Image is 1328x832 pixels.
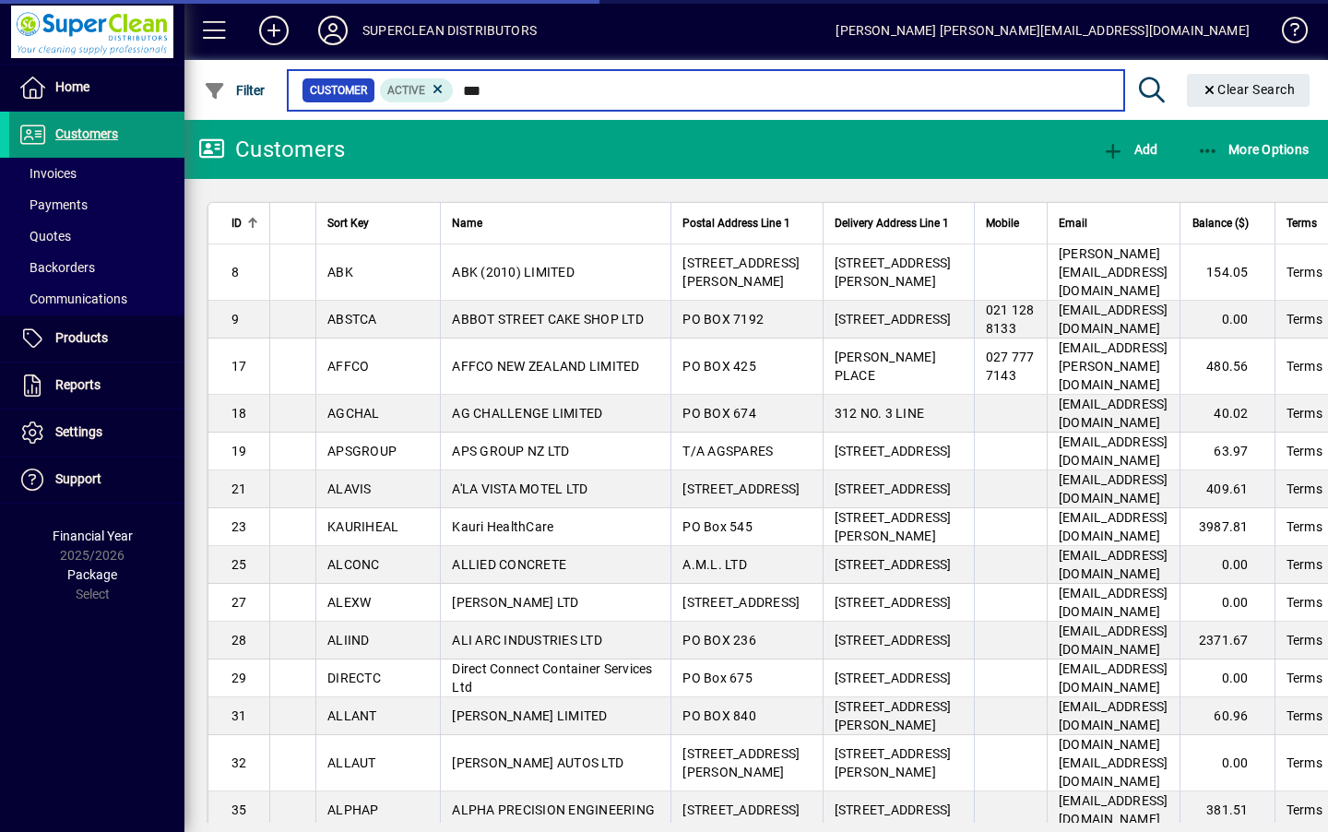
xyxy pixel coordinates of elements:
[1286,213,1317,233] span: Terms
[1180,697,1275,735] td: 60.96
[835,671,952,685] span: [STREET_ADDRESS]
[327,265,353,279] span: ABK
[452,406,602,421] span: AG CHALLENGE LIMITED
[682,406,756,421] span: PO BOX 674
[835,481,952,496] span: [STREET_ADDRESS]
[1097,133,1162,166] button: Add
[9,457,184,503] a: Support
[55,126,118,141] span: Customers
[327,481,372,496] span: ALAVIS
[1180,470,1275,508] td: 409.61
[1180,584,1275,622] td: 0.00
[1187,74,1310,107] button: Clear
[1180,622,1275,660] td: 2371.67
[835,312,952,327] span: [STREET_ADDRESS]
[682,671,753,685] span: PO Box 675
[9,363,184,409] a: Reports
[452,595,578,610] span: [PERSON_NAME] LTD
[327,444,397,458] span: APSGROUP
[199,74,270,107] button: Filter
[303,14,362,47] button: Profile
[327,633,370,648] span: ALIIND
[231,359,247,374] span: 17
[9,252,184,283] a: Backorders
[1059,397,1168,430] span: [EMAIL_ADDRESS][DOMAIN_NAME]
[18,260,95,275] span: Backorders
[327,671,381,685] span: DIRECTC
[682,256,800,289] span: [STREET_ADDRESS][PERSON_NAME]
[1286,593,1322,612] span: Terms
[986,213,1036,233] div: Mobile
[244,14,303,47] button: Add
[231,213,258,233] div: ID
[836,16,1250,45] div: [PERSON_NAME] [PERSON_NAME][EMAIL_ADDRESS][DOMAIN_NAME]
[682,595,800,610] span: [STREET_ADDRESS]
[55,330,108,345] span: Products
[1286,631,1322,649] span: Terms
[1286,357,1322,375] span: Terms
[327,708,377,723] span: ALLANT
[1180,339,1275,395] td: 480.56
[231,708,247,723] span: 31
[198,135,345,164] div: Customers
[835,595,952,610] span: [STREET_ADDRESS]
[231,406,247,421] span: 18
[1180,546,1275,584] td: 0.00
[327,802,379,817] span: ALPHAP
[1059,586,1168,619] span: [EMAIL_ADDRESS][DOMAIN_NAME]
[231,671,247,685] span: 29
[1059,213,1168,233] div: Email
[1286,480,1322,498] span: Terms
[835,699,952,732] span: [STREET_ADDRESS][PERSON_NAME]
[1180,244,1275,301] td: 154.05
[1286,707,1322,725] span: Terms
[452,359,639,374] span: AFFCO NEW ZEALAND LIMITED
[55,377,101,392] span: Reports
[1286,404,1322,422] span: Terms
[1059,699,1168,732] span: [EMAIL_ADDRESS][DOMAIN_NAME]
[327,519,398,534] span: KAURIHEAL
[231,802,247,817] span: 35
[1059,434,1168,468] span: [EMAIL_ADDRESS][DOMAIN_NAME]
[452,481,587,496] span: A'LA VISTA MOTEL LTD
[1059,793,1168,826] span: [EMAIL_ADDRESS][DOMAIN_NAME]
[1059,661,1168,695] span: [EMAIL_ADDRESS][DOMAIN_NAME]
[452,444,569,458] span: APS GROUP NZ LTD
[327,312,377,327] span: ABSTCA
[1197,142,1310,157] span: More Options
[452,708,607,723] span: [PERSON_NAME] LIMITED
[231,595,247,610] span: 27
[682,708,756,723] span: PO BOX 840
[1059,340,1168,392] span: [EMAIL_ADDRESS][PERSON_NAME][DOMAIN_NAME]
[682,519,753,534] span: PO Box 545
[835,256,952,289] span: [STREET_ADDRESS][PERSON_NAME]
[231,633,247,648] span: 28
[1286,669,1322,687] span: Terms
[18,291,127,306] span: Communications
[9,65,184,111] a: Home
[452,802,655,817] span: ALPHA PRECISION ENGINEERING
[1286,442,1322,460] span: Terms
[327,755,376,770] span: ALLAUT
[682,481,800,496] span: [STREET_ADDRESS]
[1286,310,1322,328] span: Terms
[1059,472,1168,505] span: [EMAIL_ADDRESS][DOMAIN_NAME]
[327,557,380,572] span: ALCONC
[231,519,247,534] span: 23
[1286,754,1322,772] span: Terms
[452,519,553,534] span: Kauri HealthCare
[1180,735,1275,791] td: 0.00
[387,84,425,97] span: Active
[682,802,800,817] span: [STREET_ADDRESS]
[67,567,117,582] span: Package
[1180,508,1275,546] td: 3987.81
[1102,142,1157,157] span: Add
[18,229,71,244] span: Quotes
[231,265,239,279] span: 8
[1202,82,1296,97] span: Clear Search
[986,213,1019,233] span: Mobile
[1059,548,1168,581] span: [EMAIL_ADDRESS][DOMAIN_NAME]
[9,283,184,315] a: Communications
[682,444,773,458] span: T/A AGSPARES
[986,350,1035,383] span: 027 777 7143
